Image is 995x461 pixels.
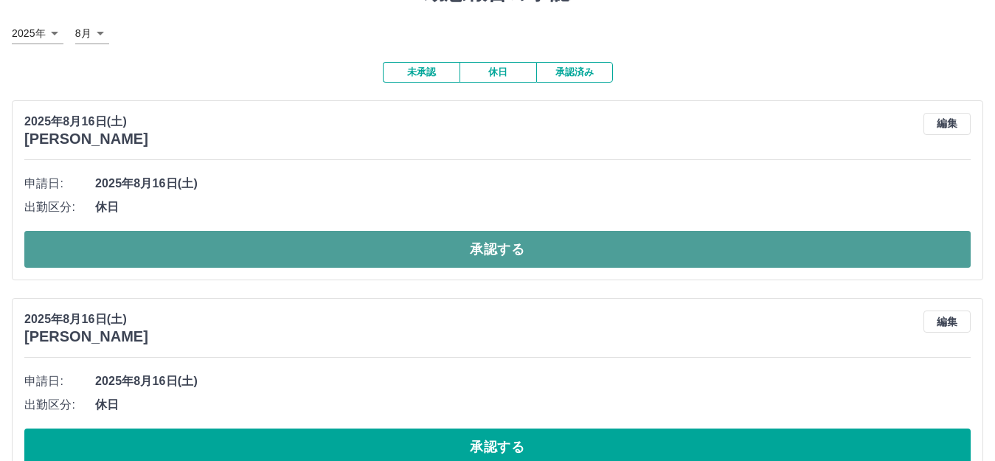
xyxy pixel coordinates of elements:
span: 休日 [95,198,971,216]
span: 出勤区分: [24,396,95,414]
button: 承認する [24,231,971,268]
h3: [PERSON_NAME] [24,131,148,148]
span: 休日 [95,396,971,414]
p: 2025年8月16日(土) [24,113,148,131]
button: 編集 [923,113,971,135]
button: 未承認 [383,62,460,83]
span: 2025年8月16日(土) [95,175,971,193]
h3: [PERSON_NAME] [24,328,148,345]
span: 申請日: [24,175,95,193]
p: 2025年8月16日(土) [24,311,148,328]
span: 申請日: [24,372,95,390]
button: 休日 [460,62,536,83]
button: 編集 [923,311,971,333]
span: 2025年8月16日(土) [95,372,971,390]
span: 出勤区分: [24,198,95,216]
div: 2025年 [12,23,63,44]
div: 8月 [75,23,109,44]
button: 承認済み [536,62,613,83]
